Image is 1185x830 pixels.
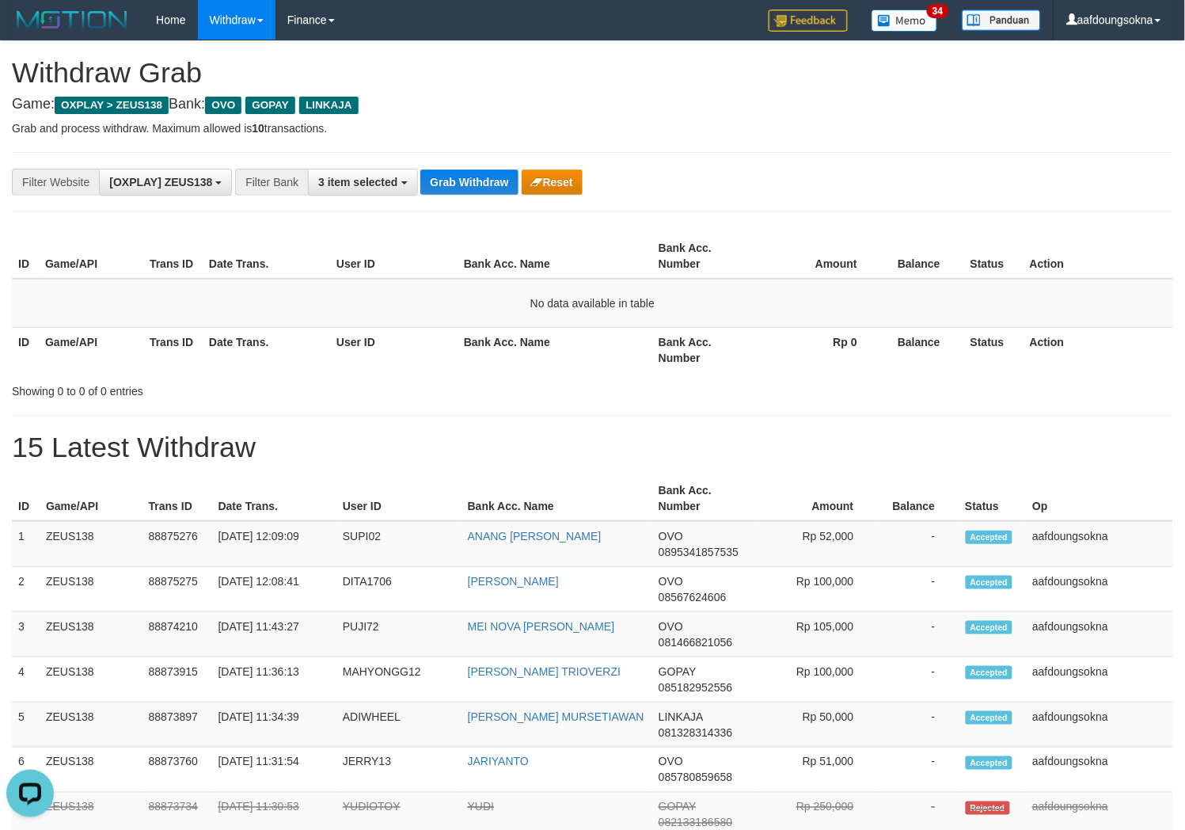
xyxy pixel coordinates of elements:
[12,567,40,612] td: 2
[468,665,621,678] a: [PERSON_NAME] TRIOVERZI
[336,476,461,521] th: User ID
[468,530,602,543] a: ANANG [PERSON_NAME]
[55,97,169,114] span: OXPLAY > ZEUS138
[756,476,878,521] th: Amount
[468,801,494,813] a: YUDI
[39,327,143,372] th: Game/API
[142,476,212,521] th: Trans ID
[652,327,757,372] th: Bank Acc. Number
[1024,327,1173,372] th: Action
[205,97,241,114] span: OVO
[964,234,1024,279] th: Status
[756,612,878,657] td: Rp 105,000
[966,801,1010,815] span: Rejected
[40,702,142,748] td: ZEUS138
[12,657,40,702] td: 4
[878,748,959,793] td: -
[872,10,938,32] img: Button%20Memo.svg
[245,97,295,114] span: GOPAY
[12,234,39,279] th: ID
[1026,748,1173,793] td: aafdoungsokna
[878,612,959,657] td: -
[336,657,461,702] td: MAHYONGG12
[40,657,142,702] td: ZEUS138
[659,681,732,694] span: Copy 085182952556 to clipboard
[40,612,142,657] td: ZEUS138
[212,567,336,612] td: [DATE] 12:08:41
[966,576,1013,589] span: Accepted
[203,234,330,279] th: Date Trans.
[468,575,559,588] a: [PERSON_NAME]
[522,169,583,195] button: Reset
[336,702,461,748] td: ADIWHEEL
[12,702,40,748] td: 5
[142,702,212,748] td: 88873897
[756,567,878,612] td: Rp 100,000
[12,476,40,521] th: ID
[652,476,756,521] th: Bank Acc. Number
[330,234,458,279] th: User ID
[881,234,964,279] th: Balance
[966,666,1013,680] span: Accepted
[757,234,881,279] th: Amount
[212,612,336,657] td: [DATE] 11:43:27
[212,521,336,567] td: [DATE] 12:09:09
[458,327,652,372] th: Bank Acc. Name
[468,620,615,633] a: MEI NOVA [PERSON_NAME]
[212,702,336,748] td: [DATE] 11:34:39
[12,748,40,793] td: 6
[878,476,959,521] th: Balance
[1026,521,1173,567] td: aafdoungsokna
[420,169,518,195] button: Grab Withdraw
[12,120,1173,136] p: Grab and process withdraw. Maximum allowed is transactions.
[966,621,1013,634] span: Accepted
[12,8,132,32] img: MOTION_logo.png
[1026,702,1173,748] td: aafdoungsokna
[756,748,878,793] td: Rp 51,000
[1026,567,1173,612] td: aafdoungsokna
[878,702,959,748] td: -
[652,234,757,279] th: Bank Acc. Number
[659,726,732,739] span: Copy 081328314336 to clipboard
[336,612,461,657] td: PUJI72
[336,521,461,567] td: SUPI02
[142,567,212,612] td: 88875275
[12,521,40,567] td: 1
[212,657,336,702] td: [DATE] 11:36:13
[1024,234,1173,279] th: Action
[6,6,54,54] button: Open LiveChat chat widget
[461,476,652,521] th: Bank Acc. Name
[756,702,878,748] td: Rp 50,000
[143,327,203,372] th: Trans ID
[468,756,529,768] a: JARIYANTO
[299,97,359,114] span: LINKAJA
[659,710,703,723] span: LINKAJA
[659,591,727,603] span: Copy 08567624606 to clipboard
[142,521,212,567] td: 88875276
[99,169,232,196] button: [OXPLAY] ZEUS138
[756,657,878,702] td: Rp 100,000
[757,327,881,372] th: Rp 0
[330,327,458,372] th: User ID
[40,521,142,567] td: ZEUS138
[12,97,1173,112] h4: Game: Bank:
[12,327,39,372] th: ID
[212,476,336,521] th: Date Trans.
[12,432,1173,463] h1: 15 Latest Withdraw
[235,169,308,196] div: Filter Bank
[12,377,482,399] div: Showing 0 to 0 of 0 entries
[39,234,143,279] th: Game/API
[659,530,683,543] span: OVO
[12,279,1173,328] td: No data available in table
[659,546,739,558] span: Copy 0895341857535 to clipboard
[468,710,644,723] a: [PERSON_NAME] MURSETIAWAN
[659,756,683,768] span: OVO
[659,620,683,633] span: OVO
[143,234,203,279] th: Trans ID
[336,567,461,612] td: DITA1706
[966,711,1013,725] span: Accepted
[966,756,1013,770] span: Accepted
[966,531,1013,544] span: Accepted
[109,176,212,188] span: [OXPLAY] ZEUS138
[1026,612,1173,657] td: aafdoungsokna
